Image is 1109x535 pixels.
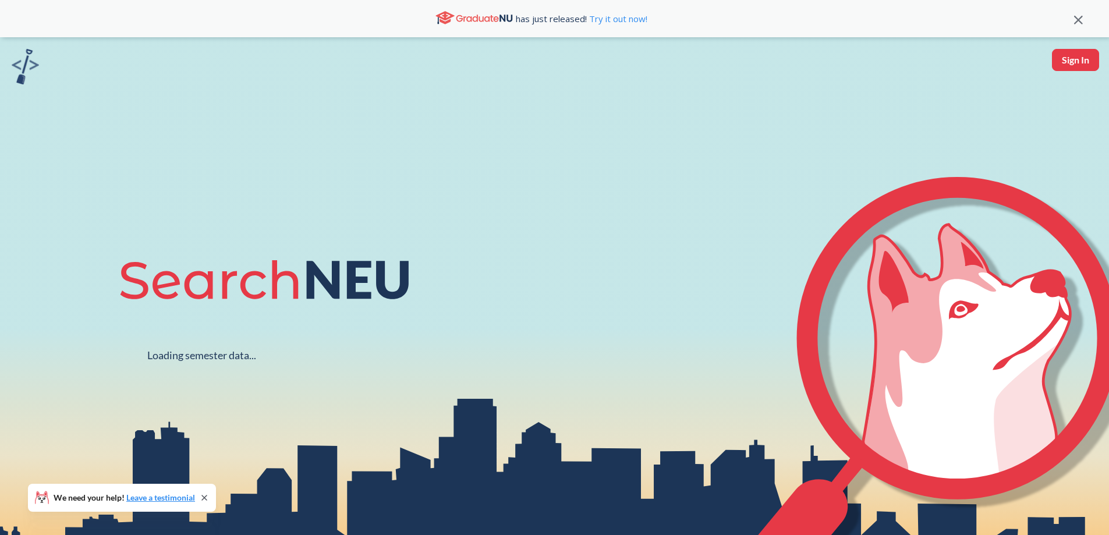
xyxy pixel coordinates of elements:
[54,494,195,502] span: We need your help!
[1052,49,1099,71] button: Sign In
[516,12,647,25] span: has just released!
[587,13,647,24] a: Try it out now!
[12,49,39,88] a: sandbox logo
[126,493,195,502] a: Leave a testimonial
[147,349,256,362] div: Loading semester data...
[12,49,39,84] img: sandbox logo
